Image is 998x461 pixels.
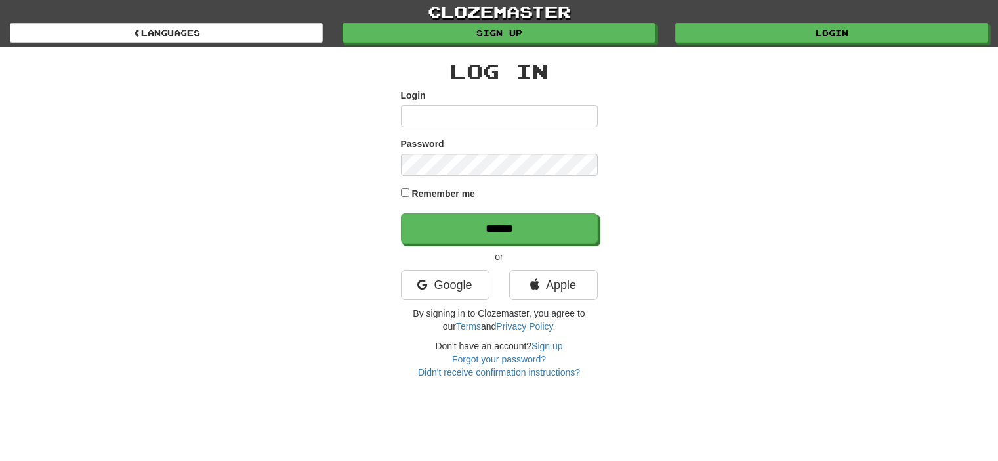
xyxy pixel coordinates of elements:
[10,23,323,43] a: Languages
[418,367,580,378] a: Didn't receive confirmation instructions?
[401,137,444,150] label: Password
[411,187,475,200] label: Remember me
[401,250,598,263] p: or
[401,270,489,300] a: Google
[401,89,426,102] label: Login
[452,354,546,364] a: Forgot your password?
[401,60,598,82] h2: Log In
[675,23,988,43] a: Login
[496,321,552,332] a: Privacy Policy
[343,23,655,43] a: Sign up
[401,307,598,333] p: By signing in to Clozemaster, you agree to our and .
[531,341,562,351] a: Sign up
[401,340,598,379] div: Don't have an account?
[456,321,481,332] a: Terms
[509,270,598,300] a: Apple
